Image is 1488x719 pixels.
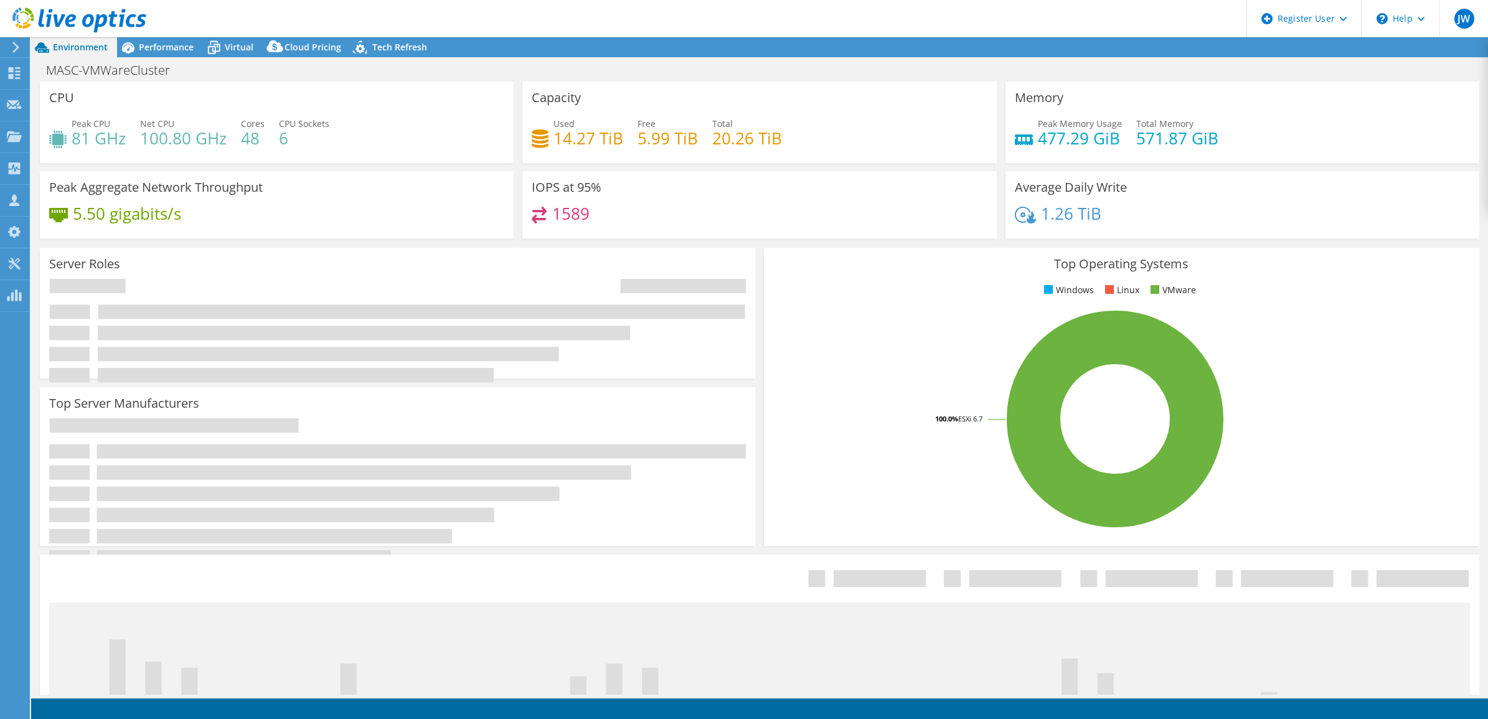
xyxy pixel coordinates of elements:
h4: 14.27 TiB [553,131,623,145]
svg: \n [1377,13,1388,24]
span: CPU Sockets [279,118,329,129]
h3: Top Operating Systems [773,257,1470,271]
span: Peak CPU [72,118,110,129]
h4: 100.80 GHz [140,131,227,145]
h3: Top Server Manufacturers [49,397,199,410]
tspan: 100.0% [935,414,958,423]
span: Peak Memory Usage [1038,118,1122,129]
li: VMware [1147,283,1196,297]
h1: MASC-VMWareCluster [40,63,189,77]
tspan: ESXi 6.7 [958,414,982,423]
h4: 571.87 GiB [1136,131,1218,145]
h3: Server Roles [49,257,120,271]
h3: IOPS at 95% [532,181,601,194]
h4: 5.99 TiB [638,131,698,145]
li: Linux [1102,283,1139,297]
h4: 20.26 TiB [712,131,782,145]
h4: 5.50 gigabits/s [73,207,181,220]
h4: 1589 [552,207,590,220]
span: Cores [241,118,265,129]
h3: CPU [49,91,74,105]
span: Tech Refresh [372,41,427,53]
span: Performance [139,41,194,53]
span: Virtual [225,41,253,53]
h4: 477.29 GiB [1038,131,1122,145]
h4: 48 [241,131,265,145]
h4: 81 GHz [72,131,126,145]
h4: 1.26 TiB [1041,207,1101,220]
span: Used [553,118,575,129]
li: Windows [1041,283,1094,297]
span: JW [1454,9,1474,29]
h3: Average Daily Write [1015,181,1127,194]
span: Cloud Pricing [285,41,341,53]
span: Total [712,118,733,129]
h3: Memory [1015,91,1063,105]
h4: 6 [279,131,329,145]
span: Total Memory [1136,118,1194,129]
span: Free [638,118,656,129]
span: Environment [53,41,108,53]
h3: Capacity [532,91,581,105]
h3: Peak Aggregate Network Throughput [49,181,263,194]
span: Net CPU [140,118,174,129]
